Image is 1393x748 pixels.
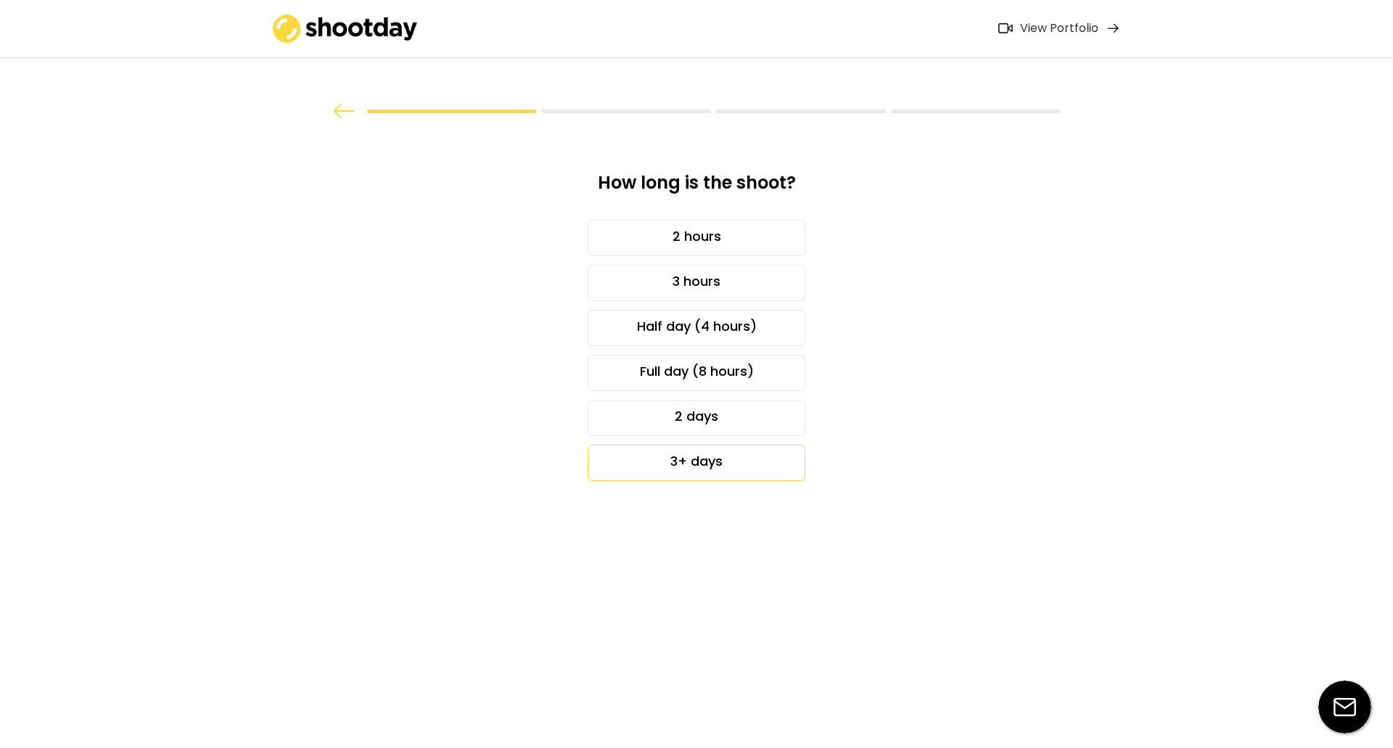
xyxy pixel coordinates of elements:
div: Full day (8 hours) [588,355,805,391]
div: View Portfolio [1020,21,1098,36]
div: 3 hours [588,265,805,301]
img: Icon%20feather-video%402x.png [998,23,1013,33]
div: How long is the shoot? [499,171,894,205]
div: 2 hours [588,220,805,256]
img: email-icon%20%281%29.svg [1318,681,1371,733]
div: Half day (4 hours) [588,310,805,346]
img: arrow%20back.svg [333,104,355,118]
div: 2 days [588,400,805,436]
div: 3+ days [588,445,805,481]
img: shootday_logo.png [273,15,418,43]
